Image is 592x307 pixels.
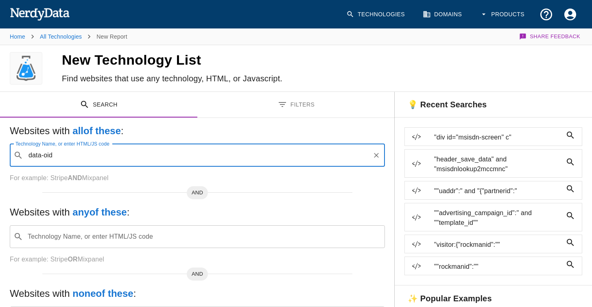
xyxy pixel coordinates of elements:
[418,2,468,26] a: Domains
[434,240,562,250] span: "visitor:{"rockmanid":""
[404,203,582,231] a: ""advertising_campaign_id":" and ""template_id""
[187,270,208,278] span: AND
[10,6,70,22] img: NerdyData.com
[62,52,319,69] h4: New Technology List
[404,181,582,200] a: ""uaddr":" and "{"partnerid":"
[10,33,25,40] a: Home
[434,186,562,196] span: ""uaddr":" and "{"partnerid":"
[434,208,562,228] span: ""advertising_campaign_id":" and ""template_id""
[404,149,582,178] a: "header_save_data" and "msisdnlookup2mccmnc"
[434,155,562,174] span: "header_save_data" and "msisdnlookup2mccmnc"
[10,124,385,137] h5: Websites with :
[434,133,562,142] span: "div id="msisdn-screen" c"
[558,2,582,26] button: Account Settings
[62,72,319,85] h6: Find websites that use any technology, HTML, or Javascript.
[72,288,133,299] b: none of these
[197,92,395,118] button: Filters
[72,125,121,136] b: all of these
[187,189,208,197] span: AND
[68,174,82,181] b: AND
[15,140,109,147] label: Technology Name, or enter HTML/JS code
[404,235,582,253] a: "visitor:{"rockmanid":""
[475,2,531,26] button: Products
[534,2,558,26] button: Support and Documentation
[10,255,385,264] p: For example: Stripe Mixpanel
[10,287,385,300] h5: Websites with :
[371,150,382,161] button: Clear
[404,257,582,275] a: ""rockmanid":""
[518,28,582,45] button: Share Feedback
[72,207,127,218] b: any of these
[96,33,127,41] p: New Report
[341,2,411,26] a: Technologies
[68,256,77,263] b: OR
[434,262,562,272] span: ""rockmanid":""
[395,92,493,117] h6: 💡 Recent Searches
[10,173,385,183] p: For example: Stripe Mixpanel
[10,206,385,219] h5: Websites with :
[10,28,127,45] nav: breadcrumb
[40,33,82,40] a: All Technologies
[13,52,39,85] img: logo
[404,127,582,146] a: "div id="msisdn-screen" c"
